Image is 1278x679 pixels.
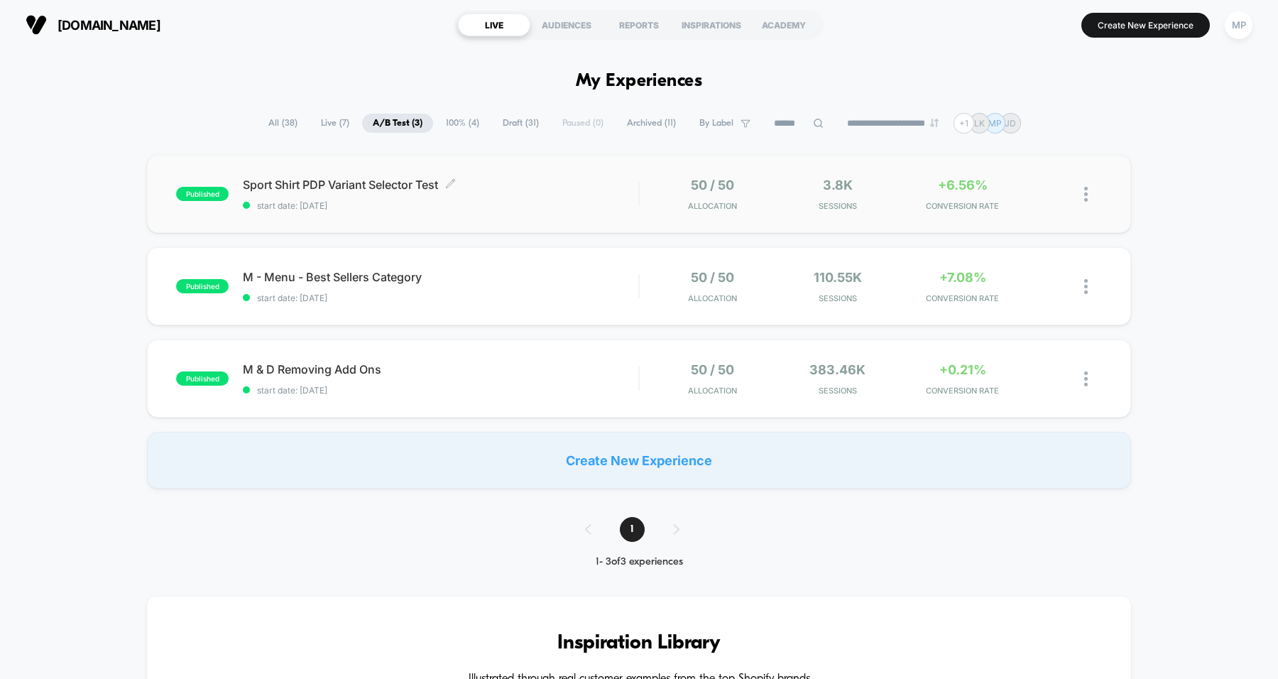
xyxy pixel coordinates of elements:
button: Create New Experience [1081,13,1210,38]
div: 1 - 3 of 3 experiences [571,556,708,568]
span: Sessions [779,386,897,396]
img: close [1084,279,1088,294]
div: LIVE [458,13,530,36]
span: All ( 38 ) [258,114,308,133]
span: 110.55k [814,270,862,285]
button: [DOMAIN_NAME] [21,13,165,36]
span: published [176,279,229,293]
span: +7.08% [939,270,986,285]
span: 50 / 50 [691,178,734,192]
span: 50 / 50 [691,270,734,285]
span: start date: [DATE] [243,293,638,303]
img: end [930,119,939,127]
span: Live ( 7 ) [310,114,360,133]
p: MP [988,118,1002,129]
span: start date: [DATE] [243,385,638,396]
span: +6.56% [938,178,988,192]
span: CONVERSION RATE [904,386,1022,396]
button: MP [1220,11,1257,40]
div: Create New Experience [147,432,1131,489]
div: + 1 [954,113,974,134]
p: JD [1005,118,1016,129]
img: close [1084,371,1088,386]
span: Allocation [688,293,737,303]
span: Archived ( 11 ) [616,114,687,133]
p: LK [974,118,985,129]
span: +0.21% [939,362,986,377]
span: 383.46k [809,362,865,377]
span: published [176,187,229,201]
span: 3.8k [823,178,853,192]
span: Sport Shirt PDP Variant Selector Test [243,178,638,192]
span: Draft ( 31 ) [492,114,550,133]
img: close [1084,187,1088,202]
span: start date: [DATE] [243,200,638,211]
img: Visually logo [26,14,47,36]
div: ACADEMY [748,13,820,36]
span: 1 [620,517,645,542]
div: MP [1225,11,1252,39]
h1: My Experiences [576,71,703,92]
div: INSPIRATIONS [675,13,748,36]
span: M - Menu - Best Sellers Category [243,270,638,284]
span: 50 / 50 [691,362,734,377]
span: CONVERSION RATE [904,293,1022,303]
span: By Label [699,118,733,129]
span: Allocation [688,386,737,396]
span: Allocation [688,201,737,211]
div: REPORTS [603,13,675,36]
h3: Inspiration Library [190,632,1088,655]
div: AUDIENCES [530,13,603,36]
span: M & D Removing Add Ons [243,362,638,376]
span: CONVERSION RATE [904,201,1022,211]
span: published [176,371,229,386]
span: A/B Test ( 3 ) [362,114,433,133]
span: Sessions [779,201,897,211]
span: [DOMAIN_NAME] [58,18,160,33]
span: 100% ( 4 ) [435,114,490,133]
span: Sessions [779,293,897,303]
